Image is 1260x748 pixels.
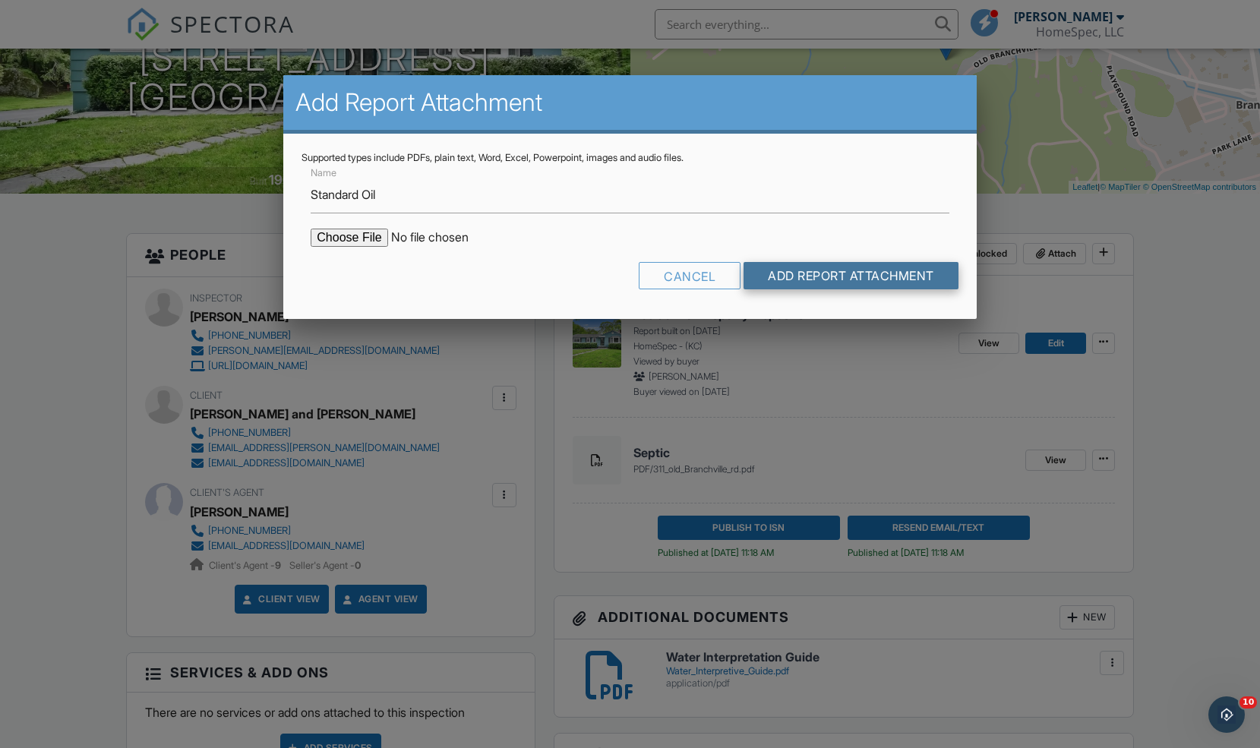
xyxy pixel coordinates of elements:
[295,87,964,118] h2: Add Report Attachment
[1208,696,1245,733] iframe: Intercom live chat
[302,152,958,164] div: Supported types include PDFs, plain text, Word, Excel, Powerpoint, images and audio files.
[311,166,336,180] label: Name
[744,262,958,289] input: Add Report Attachment
[1239,696,1257,709] span: 10
[639,262,741,289] div: Cancel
